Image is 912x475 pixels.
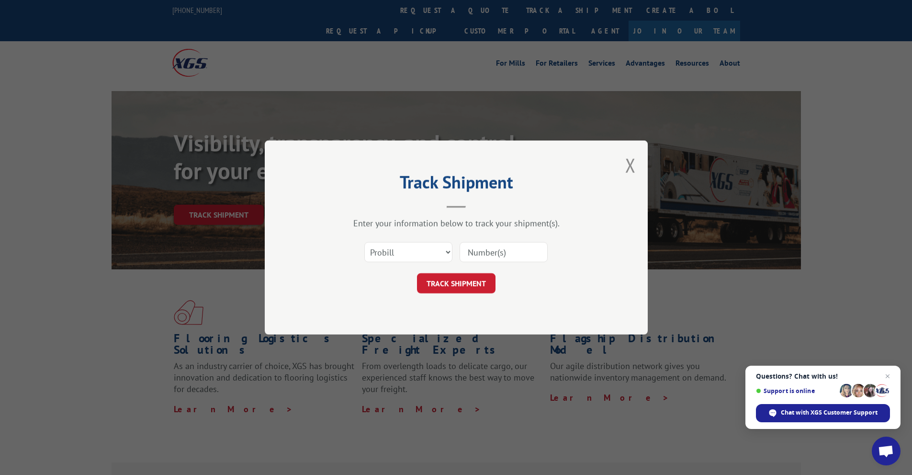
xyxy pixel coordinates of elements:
[625,152,636,178] button: Close modal
[313,218,600,229] div: Enter your information below to track your shipment(s).
[313,175,600,194] h2: Track Shipment
[781,408,878,417] span: Chat with XGS Customer Support
[756,372,890,380] span: Questions? Chat with us!
[460,242,548,262] input: Number(s)
[417,273,495,293] button: TRACK SHIPMENT
[872,437,901,465] div: Open chat
[756,404,890,422] div: Chat with XGS Customer Support
[756,387,836,394] span: Support is online
[882,371,893,382] span: Close chat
